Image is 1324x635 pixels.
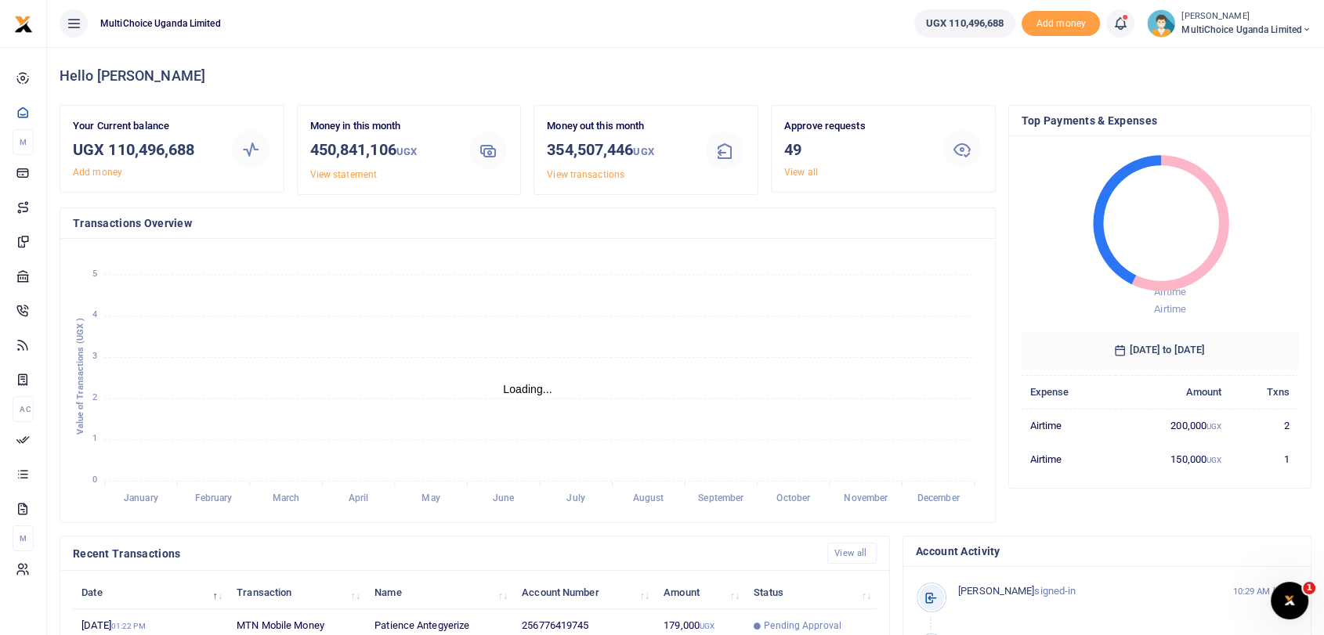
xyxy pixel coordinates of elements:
[1154,303,1186,315] span: Airtime
[633,492,664,503] tspan: August
[13,396,34,422] li: Ac
[1154,286,1186,298] span: Airtime
[958,583,1213,600] p: signed-in
[14,15,33,34] img: logo-small
[73,118,218,135] p: Your Current balance
[633,146,653,157] small: UGX
[92,392,97,402] tspan: 2
[844,492,888,503] tspan: November
[349,492,369,503] tspan: April
[1206,422,1221,431] small: UGX
[1147,9,1311,38] a: profile-user [PERSON_NAME] MultiChoice Uganda Limited
[547,169,624,180] a: View transactions
[73,167,122,178] a: Add money
[1022,112,1299,129] h4: Top Payments & Expenses
[1116,442,1230,475] td: 150,000
[1022,16,1100,28] a: Add money
[745,575,877,609] th: Status: activate to sort column ascending
[1181,23,1311,37] span: MultiChoice Uganda Limited
[195,492,233,503] tspan: February
[73,138,218,161] h3: UGX 110,496,688
[366,575,513,609] th: Name: activate to sort column ascending
[1230,442,1298,475] td: 1
[1116,409,1230,442] td: 200,000
[13,129,34,155] li: M
[566,492,584,503] tspan: July
[784,167,818,178] a: View all
[92,309,97,319] tspan: 4
[73,575,228,609] th: Date: activate to sort column descending
[228,575,366,609] th: Transaction: activate to sort column ascending
[1232,585,1298,598] small: 10:29 AM [DATE]
[1206,456,1221,464] small: UGX
[92,474,97,485] tspan: 0
[1230,409,1298,442] td: 2
[92,351,97,361] tspan: 3
[92,434,97,444] tspan: 1
[764,619,841,633] span: Pending Approval
[827,543,877,564] a: View all
[111,622,146,630] small: 01:22 PM
[94,16,227,31] span: MultiChoice Uganda Limited
[493,492,515,503] tspan: June
[14,17,33,29] a: logo-small logo-large logo-large
[908,9,1022,38] li: Wallet ballance
[1022,375,1116,409] th: Expense
[1022,442,1116,475] td: Airtime
[1116,375,1230,409] th: Amount
[916,543,1298,560] h4: Account Activity
[926,16,1004,31] span: UGX 110,496,688
[1303,582,1315,594] span: 1
[124,492,158,503] tspan: January
[917,492,960,503] tspan: December
[503,383,552,395] text: Loading...
[1022,11,1100,37] span: Add money
[13,525,34,551] li: M
[1181,10,1311,23] small: [PERSON_NAME]
[75,318,85,435] text: Value of Transactions (UGX )
[958,585,1034,597] span: [PERSON_NAME]
[1230,375,1298,409] th: Txns
[1022,331,1299,369] h6: [DATE] to [DATE]
[310,169,377,180] a: View statement
[1022,409,1116,442] td: Airtime
[60,67,1311,85] h4: Hello [PERSON_NAME]
[698,492,744,503] tspan: September
[513,575,655,609] th: Account Number: activate to sort column ascending
[547,118,692,135] p: Money out this month
[776,492,811,503] tspan: October
[1271,582,1308,619] iframe: Intercom live chat
[92,269,97,279] tspan: 5
[421,492,440,503] tspan: May
[655,575,745,609] th: Amount: activate to sort column ascending
[73,215,982,232] h4: Transactions Overview
[1022,11,1100,37] li: Toup your wallet
[784,118,929,135] p: Approve requests
[547,138,692,164] h3: 354,507,446
[784,138,929,161] h3: 49
[914,9,1016,38] a: UGX 110,496,688
[73,545,815,562] h4: Recent Transactions
[310,118,455,135] p: Money in this month
[310,138,455,164] h3: 450,841,106
[1147,9,1175,38] img: profile-user
[273,492,300,503] tspan: March
[396,146,417,157] small: UGX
